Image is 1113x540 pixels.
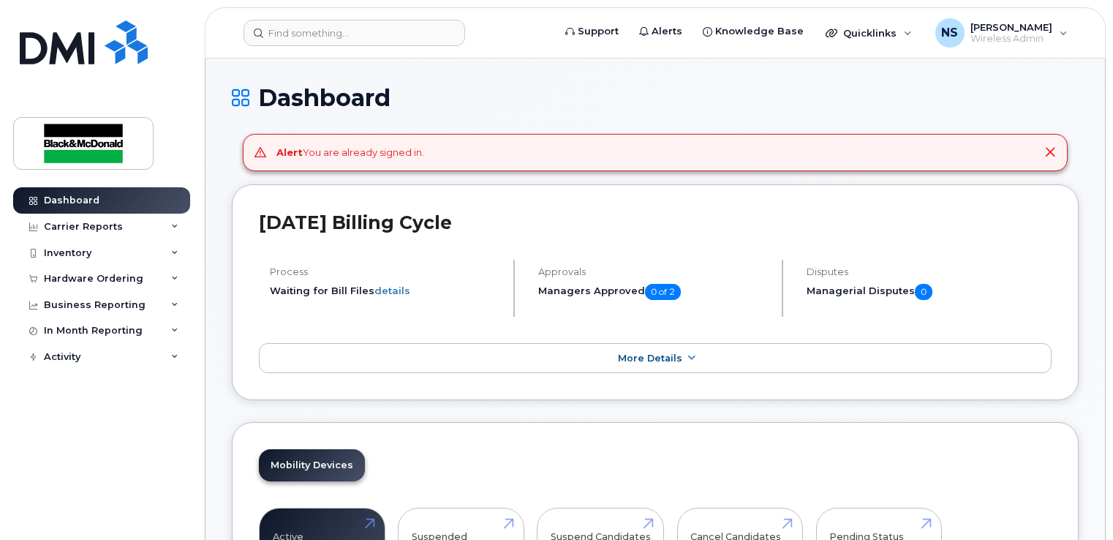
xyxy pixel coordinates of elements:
div: You are already signed in. [276,146,424,160]
h5: Managers Approved [538,284,769,300]
h1: Dashboard [232,85,1079,110]
h4: Approvals [538,266,769,277]
span: 0 of 2 [645,284,681,300]
strong: Alert [276,146,303,158]
span: More Details [618,353,682,364]
a: Mobility Devices [259,449,365,481]
span: 0 [915,284,932,300]
a: details [374,285,410,296]
h2: [DATE] Billing Cycle [259,211,1052,233]
h4: Disputes [807,266,1052,277]
h5: Managerial Disputes [807,284,1052,300]
li: Waiting for Bill Files [270,284,501,298]
h4: Process [270,266,501,277]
